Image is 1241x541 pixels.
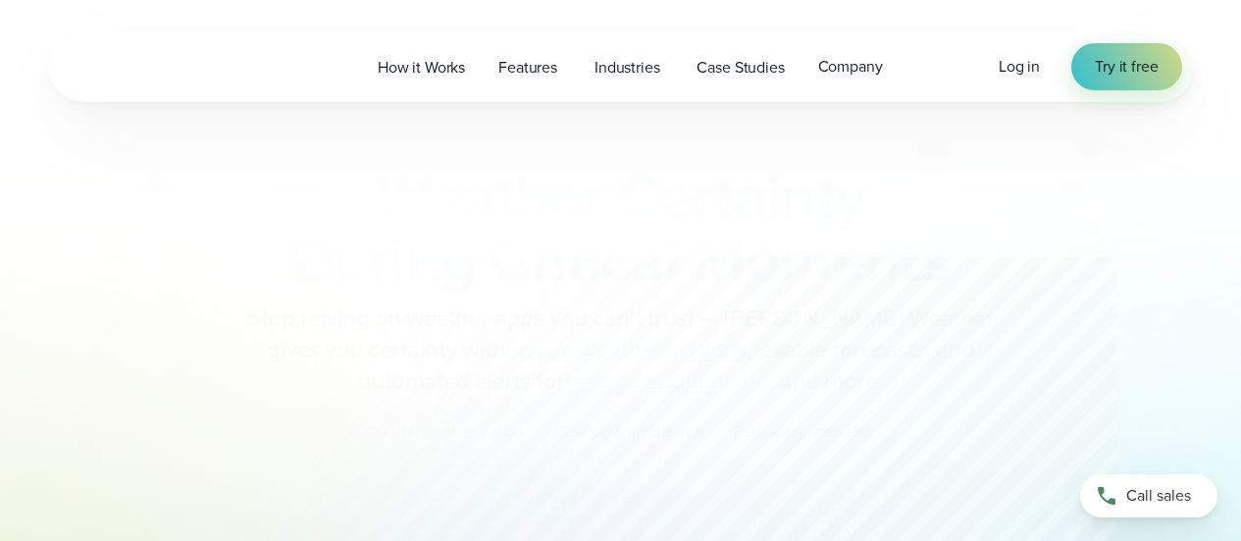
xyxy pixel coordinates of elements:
span: Try it free [1095,55,1158,79]
span: Company [818,55,883,79]
span: Industries [595,56,659,80]
a: Log in [999,55,1040,79]
span: How it Works [378,56,465,80]
a: Try it free [1071,43,1181,90]
a: How it Works [361,47,482,87]
span: Features [498,56,557,80]
a: Call sales [1080,474,1217,517]
span: Call sales [1126,484,1191,508]
a: Case Studies [680,47,801,87]
span: Log in [999,55,1040,78]
span: Case Studies [697,56,784,80]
